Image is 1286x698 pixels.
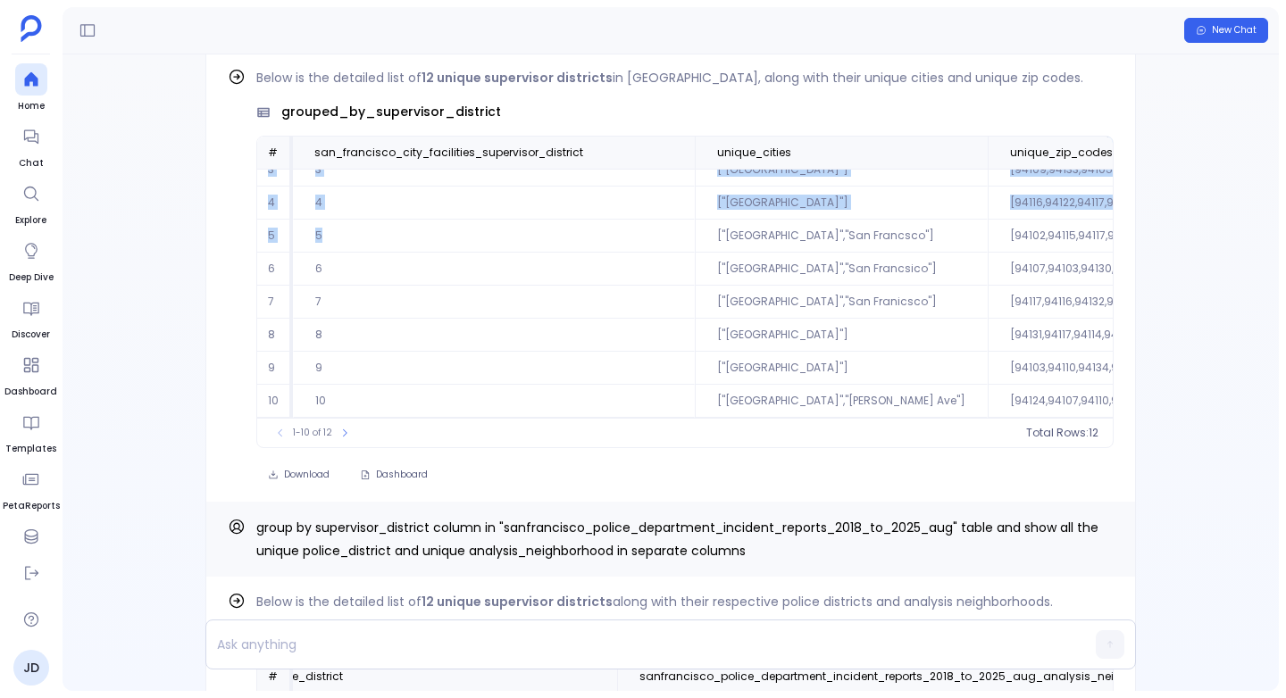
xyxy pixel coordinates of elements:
[1026,426,1089,440] span: Total Rows:
[293,253,695,286] td: 6
[376,469,428,481] span: Dashboard
[8,520,54,570] a: Data Hub
[293,154,695,187] td: 3
[3,463,60,513] a: PetaReports
[293,187,695,220] td: 4
[4,385,57,399] span: Dashboard
[257,220,293,253] td: 5
[12,328,50,342] span: Discover
[15,120,47,170] a: Chat
[293,319,695,352] td: 8
[695,154,988,187] td: ["[GEOGRAPHIC_DATA]"]
[257,319,293,352] td: 8
[348,462,439,487] button: Dashboard
[268,669,278,684] span: #
[13,650,49,686] a: JD
[422,69,613,87] strong: 12 unique supervisor districts
[256,519,1098,560] span: group by supervisor_district column in "sanfrancisco_police_department_incident_reports_2018_to_2...
[3,499,60,513] span: PetaReports
[15,213,47,228] span: Explore
[284,469,330,481] span: Download
[293,286,695,319] td: 7
[257,187,293,220] td: 4
[257,352,293,385] td: 9
[268,145,278,160] span: #
[9,270,54,285] span: Deep Dive
[15,156,47,170] span: Chat
[293,426,332,440] span: 1-10 of 12
[695,187,988,220] td: ["[GEOGRAPHIC_DATA]"]
[257,154,293,187] td: 3
[21,15,42,42] img: petavue logo
[314,145,583,160] span: san_francisco_city_facilities_supervisor_district
[695,319,988,352] td: ["[GEOGRAPHIC_DATA]"]
[9,235,54,285] a: Deep Dive
[695,385,988,418] td: ["[GEOGRAPHIC_DATA]","[PERSON_NAME] Ave"]
[12,292,50,342] a: Discover
[5,406,56,456] a: Templates
[1184,18,1268,43] button: New Chat
[1010,145,1113,160] span: unique_zip_codes
[256,462,341,487] button: Download
[4,349,57,399] a: Dashboard
[5,442,56,456] span: Templates
[15,99,47,113] span: Home
[695,352,988,385] td: ["[GEOGRAPHIC_DATA]"]
[15,63,47,113] a: Home
[1212,24,1257,37] span: New Chat
[281,103,501,121] span: grouped_by_supervisor_district
[293,220,695,253] td: 5
[293,352,695,385] td: 9
[695,220,988,253] td: ["[GEOGRAPHIC_DATA]","San Francsco"]
[639,669,1176,684] span: sanfrancisco_police_department_incident_reports_2018_to_2025_aug_analysis_neighborhood
[257,253,293,286] td: 6
[1089,426,1098,440] span: 12
[15,178,47,228] a: Explore
[257,385,293,418] td: 10
[256,591,1114,612] p: Below is the detailed list of along with their respective police districts and analysis neighborh...
[256,67,1114,88] p: Below is the detailed list of in [GEOGRAPHIC_DATA], along with their unique cities and unique zip...
[695,253,988,286] td: ["[GEOGRAPHIC_DATA]","San Francsico"]
[293,385,695,418] td: 10
[422,593,613,611] strong: 12 unique supervisor districts
[695,286,988,319] td: ["[GEOGRAPHIC_DATA]","San Franicsco"]
[257,286,293,319] td: 7
[717,145,791,160] span: unique_cities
